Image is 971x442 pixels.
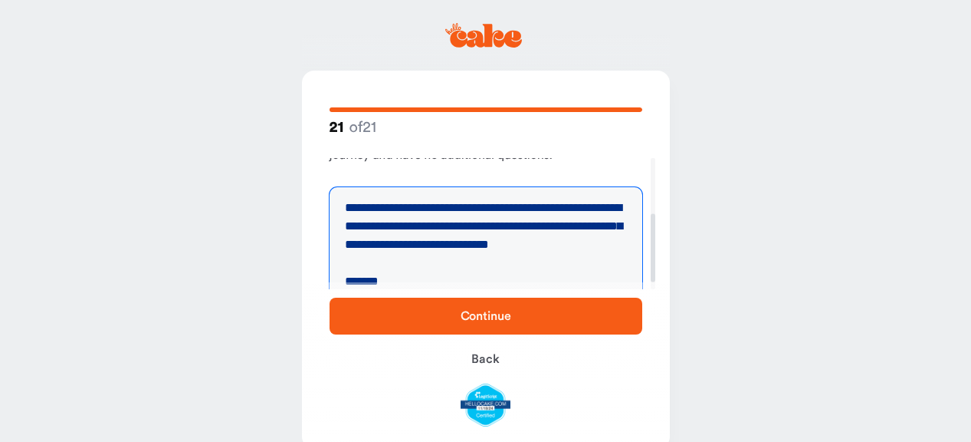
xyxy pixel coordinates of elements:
button: Continue [330,298,642,335]
button: Back [330,341,642,378]
span: 21 [330,118,344,137]
img: legit-script-certified.png [461,384,510,427]
strong: of 21 [330,117,376,137]
span: Back [471,353,499,365]
span: Continue [461,310,511,322]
